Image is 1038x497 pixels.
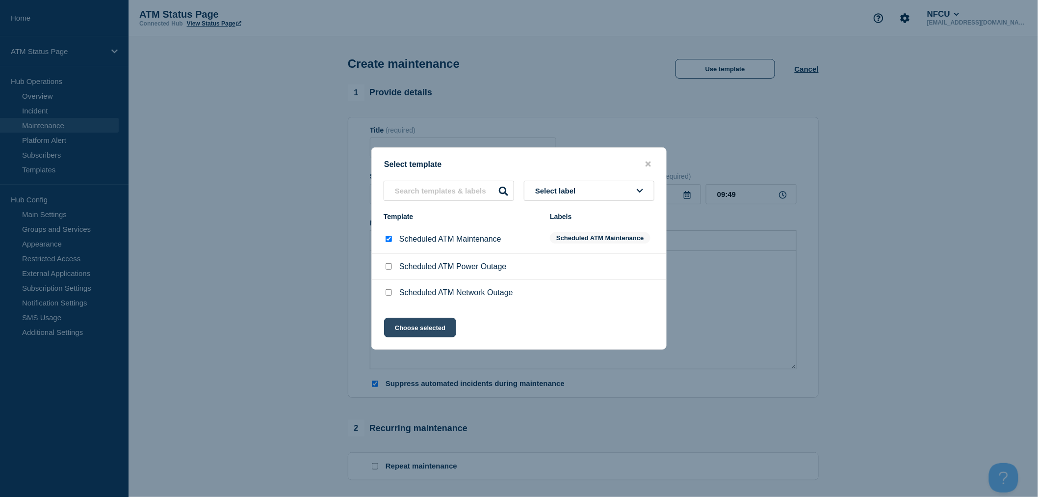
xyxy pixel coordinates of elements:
[535,187,580,195] span: Select label
[399,262,507,271] p: Scheduled ATM Power Outage
[399,235,501,244] p: Scheduled ATM Maintenance
[372,160,666,169] div: Select template
[384,318,456,337] button: Choose selected
[386,236,392,242] input: Scheduled ATM Maintenance checkbox
[384,181,514,201] input: Search templates & labels
[550,213,654,221] div: Labels
[643,160,654,169] button: close button
[386,263,392,270] input: Scheduled ATM Power Outage checkbox
[524,181,654,201] button: Select label
[399,288,513,297] p: Scheduled ATM Network Outage
[386,289,392,296] input: Scheduled ATM Network Outage checkbox
[550,232,650,244] span: Scheduled ATM Maintenance
[384,213,540,221] div: Template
